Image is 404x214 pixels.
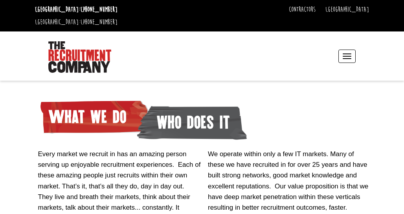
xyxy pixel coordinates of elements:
a: [GEOGRAPHIC_DATA] [325,5,369,14]
li: [GEOGRAPHIC_DATA]: [33,3,119,16]
li: [GEOGRAPHIC_DATA]: [33,16,119,28]
p: We operate within only a few IT markets. Many of these we have recruited in for over 25 years and... [208,149,372,213]
span: . [345,204,347,211]
a: [PHONE_NUMBER] [81,18,118,26]
a: Contractors [289,5,316,14]
a: [PHONE_NUMBER] [81,5,118,14]
img: The Recruitment Company [48,41,111,73]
